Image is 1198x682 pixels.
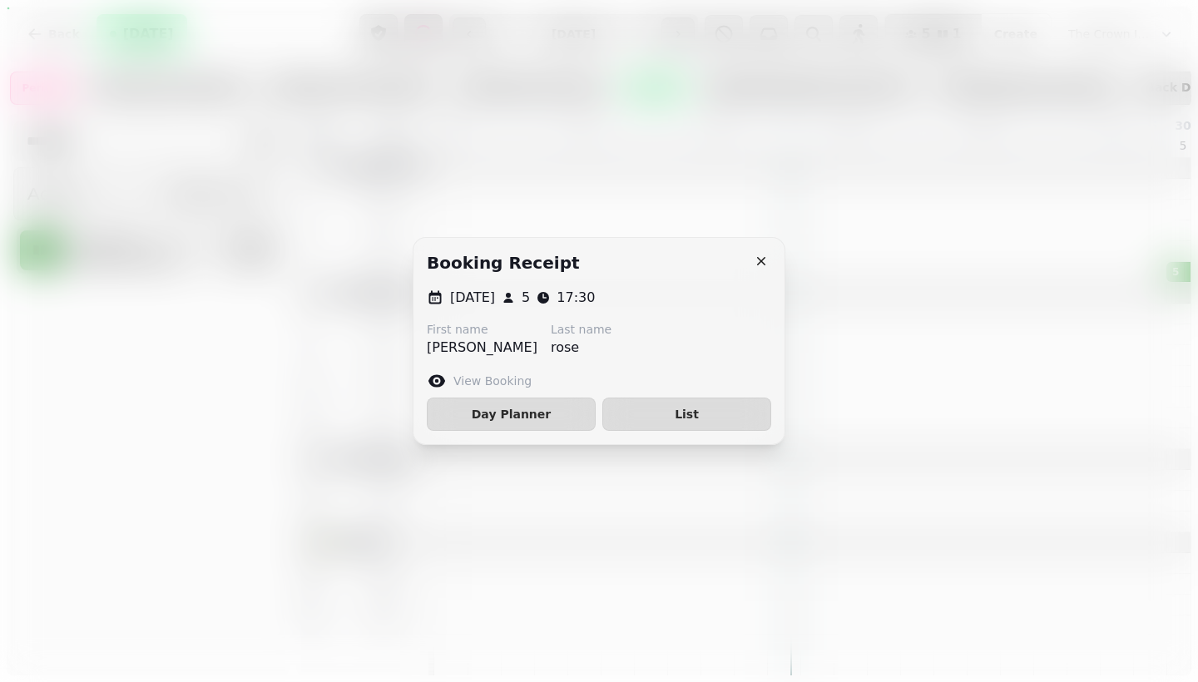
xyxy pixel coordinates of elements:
[427,398,596,431] button: Day Planner
[427,251,580,274] h2: Booking receipt
[602,398,771,431] button: List
[551,321,611,338] label: Last name
[453,373,532,389] label: View Booking
[427,321,537,338] label: First name
[522,288,530,308] p: 5
[441,408,582,420] span: Day Planner
[450,288,495,308] p: [DATE]
[557,288,595,308] p: 17:30
[616,408,757,420] span: List
[427,338,537,358] p: [PERSON_NAME]
[551,338,611,358] p: rose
